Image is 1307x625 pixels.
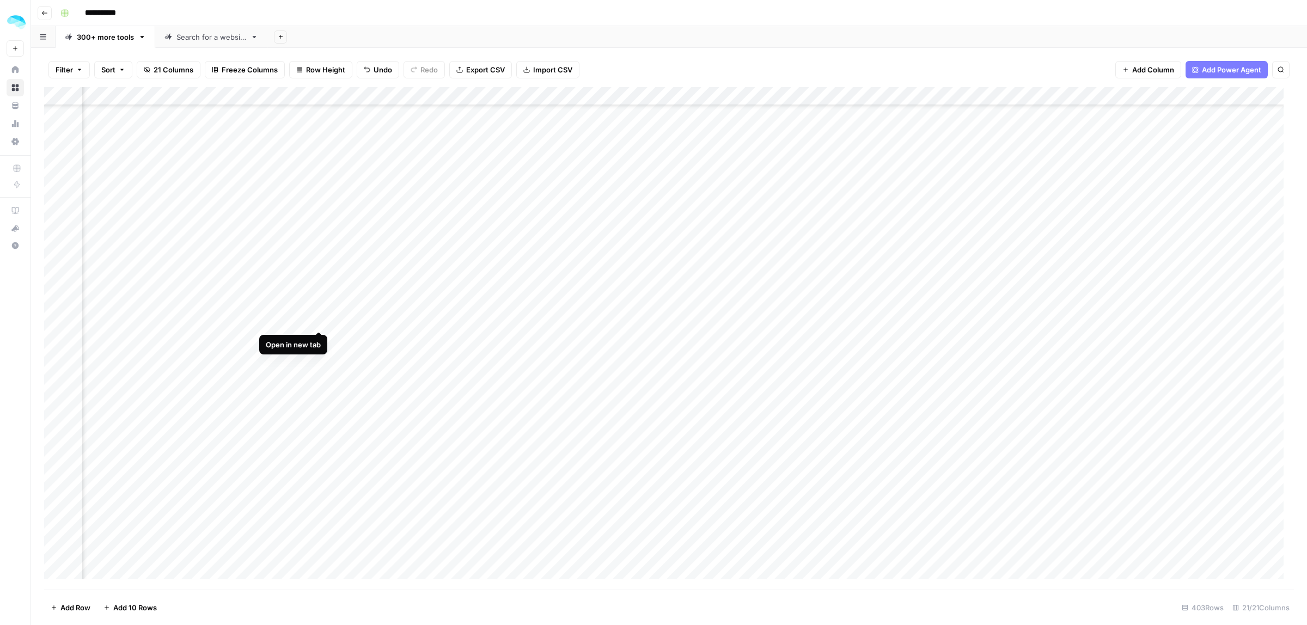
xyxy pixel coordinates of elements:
[7,97,24,114] a: Your Data
[48,61,90,78] button: Filter
[94,61,132,78] button: Sort
[205,61,285,78] button: Freeze Columns
[154,64,193,75] span: 21 Columns
[1115,61,1181,78] button: Add Column
[449,61,512,78] button: Export CSV
[1186,61,1268,78] button: Add Power Agent
[60,602,90,613] span: Add Row
[1228,599,1294,616] div: 21/21 Columns
[7,220,23,236] div: What's new?
[7,61,24,78] a: Home
[7,133,24,150] a: Settings
[7,202,24,219] a: AirOps Academy
[1177,599,1228,616] div: 403 Rows
[516,61,579,78] button: Import CSV
[1202,64,1261,75] span: Add Power Agent
[176,32,246,42] div: Search for a website
[56,26,155,48] a: 300+ more tools
[420,64,438,75] span: Redo
[222,64,278,75] span: Freeze Columns
[289,61,352,78] button: Row Height
[7,79,24,96] a: Browse
[7,115,24,132] a: Usage
[466,64,505,75] span: Export CSV
[533,64,572,75] span: Import CSV
[101,64,115,75] span: Sort
[97,599,163,616] button: Add 10 Rows
[113,602,157,613] span: Add 10 Rows
[1132,64,1174,75] span: Add Column
[44,599,97,616] button: Add Row
[137,61,200,78] button: 21 Columns
[374,64,392,75] span: Undo
[357,61,399,78] button: Undo
[7,219,24,237] button: What's new?
[56,64,73,75] span: Filter
[404,61,445,78] button: Redo
[7,9,24,36] button: Workspace: ColdiQ
[7,13,26,32] img: ColdiQ Logo
[155,26,267,48] a: Search for a website
[7,237,24,254] button: Help + Support
[306,64,345,75] span: Row Height
[77,32,134,42] div: 300+ more tools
